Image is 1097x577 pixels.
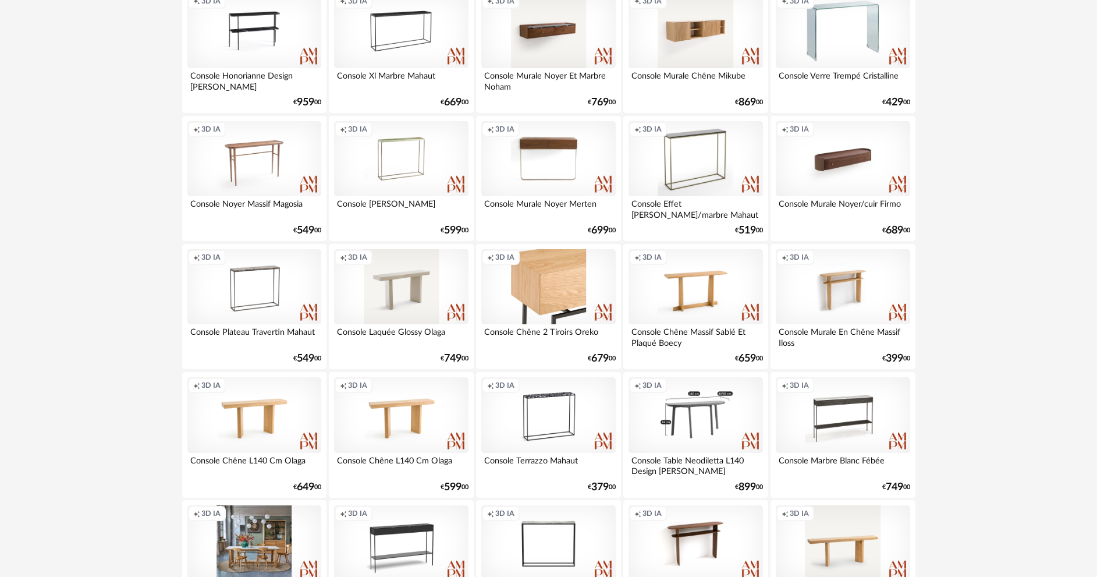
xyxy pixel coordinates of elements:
span: 3D IA [495,509,514,518]
span: 689 [886,226,903,235]
a: Creation icon 3D IA Console Plateau Travertin Mahaut €54900 [182,244,326,370]
div: € 00 [735,355,763,363]
span: 3D IA [348,253,367,262]
div: Console Murale Noyer Merten [481,196,615,220]
span: 749 [444,355,461,363]
a: Creation icon 3D IA Console Table Neodiletta L140 Design [PERSON_NAME] €89900 [623,372,768,498]
span: 3D IA [201,381,221,390]
span: Creation icon [782,125,789,134]
div: Console Terrazzo Mahaut [481,453,615,476]
a: Creation icon 3D IA Console Chêne 2 Tiroirs Oreko €67900 [476,244,620,370]
span: 3D IA [348,125,367,134]
span: Creation icon [193,253,200,262]
span: 549 [297,226,314,235]
span: Creation icon [782,509,789,518]
div: € 00 [882,226,910,235]
div: € 00 [882,355,910,363]
span: Creation icon [340,509,347,518]
span: 749 [886,483,903,491]
span: Creation icon [634,381,641,390]
span: 869 [739,98,756,107]
span: 379 [591,483,609,491]
div: € 00 [293,98,321,107]
span: Creation icon [340,381,347,390]
span: Creation icon [193,509,200,518]
span: Creation icon [782,381,789,390]
span: 3D IA [201,253,221,262]
div: Console Murale En Chêne Massif Iloss [776,324,910,348]
span: Creation icon [634,253,641,262]
div: € 00 [441,355,468,363]
div: € 00 [735,226,763,235]
div: € 00 [293,355,321,363]
span: 3D IA [495,253,514,262]
div: € 00 [441,226,468,235]
span: 3D IA [642,381,662,390]
div: € 00 [441,98,468,107]
div: Console Marbre Blanc Fébée [776,453,910,476]
a: Creation icon 3D IA Console Murale En Chêne Massif Iloss €39900 [771,244,915,370]
span: Creation icon [193,381,200,390]
a: Creation icon 3D IA Console Chêne L140 Cm Olaga €64900 [182,372,326,498]
span: Creation icon [634,509,641,518]
span: 519 [739,226,756,235]
span: 3D IA [201,509,221,518]
div: € 00 [588,483,616,491]
span: Creation icon [487,509,494,518]
div: € 00 [293,483,321,491]
div: Console Xl Marbre Mahaut [334,68,468,91]
span: Creation icon [782,253,789,262]
span: 3D IA [495,125,514,134]
div: € 00 [588,226,616,235]
span: 599 [444,226,461,235]
div: Console Effet [PERSON_NAME]/marbre Mahaut [629,196,762,220]
div: Console Chêne 2 Tiroirs Oreko [481,324,615,348]
div: € 00 [735,483,763,491]
a: Creation icon 3D IA Console Murale Noyer Merten €69900 [476,116,620,242]
span: 3D IA [790,253,809,262]
a: Creation icon 3D IA Console Laquée Glossy Olaga €74900 [329,244,473,370]
span: 3D IA [790,381,809,390]
span: 959 [297,98,314,107]
span: 549 [297,355,314,363]
span: 3D IA [790,125,809,134]
div: € 00 [441,483,468,491]
div: Console Plateau Travertin Mahaut [187,324,321,348]
span: Creation icon [340,253,347,262]
a: Creation icon 3D IA Console Murale Noyer/cuir Firmo €68900 [771,116,915,242]
div: Console Table Neodiletta L140 Design [PERSON_NAME] [629,453,762,476]
div: Console Murale Chêne Mikube [629,68,762,91]
span: 3D IA [642,125,662,134]
span: 3D IA [642,253,662,262]
span: 769 [591,98,609,107]
div: Console Chêne L140 Cm Olaga [334,453,468,476]
a: Creation icon 3D IA Console [PERSON_NAME] €59900 [329,116,473,242]
div: Console Chêne L140 Cm Olaga [187,453,321,476]
a: Creation icon 3D IA Console Effet [PERSON_NAME]/marbre Mahaut €51900 [623,116,768,242]
span: 649 [297,483,314,491]
span: Creation icon [340,125,347,134]
a: Creation icon 3D IA Console Marbre Blanc Fébée €74900 [771,372,915,498]
span: 699 [591,226,609,235]
span: Creation icon [634,125,641,134]
a: Creation icon 3D IA Console Terrazzo Mahaut €37900 [476,372,620,498]
span: 599 [444,483,461,491]
div: € 00 [293,226,321,235]
span: 3D IA [642,509,662,518]
div: € 00 [588,98,616,107]
span: 3D IA [495,381,514,390]
span: Creation icon [487,253,494,262]
span: Creation icon [487,381,494,390]
div: Console [PERSON_NAME] [334,196,468,220]
span: 3D IA [348,509,367,518]
div: Console Noyer Massif Magosia [187,196,321,220]
span: 659 [739,355,756,363]
div: Console Murale Noyer Et Marbre Noham [481,68,615,91]
div: € 00 [882,483,910,491]
span: Creation icon [487,125,494,134]
span: 899 [739,483,756,491]
div: € 00 [735,98,763,107]
a: Creation icon 3D IA Console Noyer Massif Magosia €54900 [182,116,326,242]
div: Console Laquée Glossy Olaga [334,324,468,348]
span: 3D IA [348,381,367,390]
